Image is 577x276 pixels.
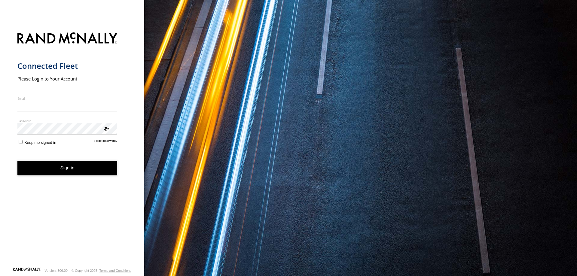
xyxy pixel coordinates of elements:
[17,119,118,123] label: Password
[17,96,118,101] label: Email
[17,161,118,175] button: Sign in
[17,61,118,71] h1: Connected Fleet
[24,140,56,145] span: Keep me signed in
[103,125,109,131] div: ViewPassword
[19,140,23,144] input: Keep me signed in
[17,29,127,267] form: main
[45,269,68,272] div: Version: 306.00
[94,139,118,145] a: Forgot password?
[72,269,131,272] div: © Copyright 2025 -
[99,269,131,272] a: Terms and Conditions
[17,31,118,47] img: Rand McNally
[17,76,118,82] h2: Please Login to Your Account
[13,268,41,274] a: Visit our Website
